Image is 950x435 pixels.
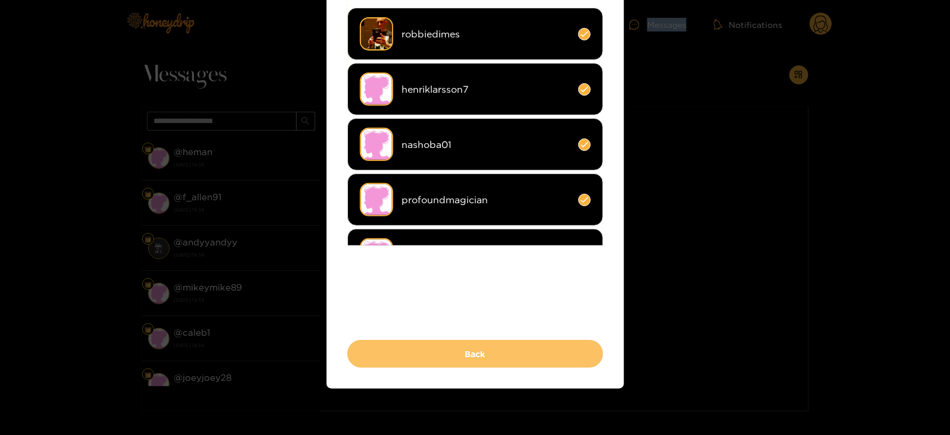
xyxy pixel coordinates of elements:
span: henriklarsson7 [402,83,569,96]
img: no-avatar.png [360,183,393,216]
img: no-avatar.png [360,72,393,106]
span: robbiedimes [402,27,569,41]
img: no-avatar.png [360,238,393,272]
span: nashoba01 [402,138,569,152]
span: profoundmagician [402,193,569,207]
button: Back [347,340,603,368]
img: no-avatar.png [360,128,393,161]
img: upxnl-screenshot_20250725_032726_gallery.jpg [360,17,393,51]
